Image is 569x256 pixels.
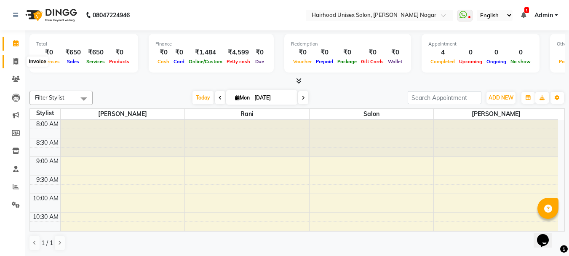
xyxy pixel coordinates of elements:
span: 1 / 1 [41,239,53,248]
span: Salon [310,109,434,119]
span: Card [171,59,187,65]
div: 0 [508,48,533,57]
div: 10:00 AM [31,194,60,203]
span: Today [192,91,214,104]
span: Voucher [291,59,314,65]
div: ₹0 [171,48,187,57]
span: Due [253,59,266,65]
a: 1 [521,11,526,19]
div: 0 [484,48,508,57]
div: ₹0 [252,48,267,57]
span: Gift Cards [359,59,386,65]
div: 10:30 AM [31,213,60,221]
div: 9:30 AM [35,175,60,184]
span: Rani [185,109,309,119]
span: Package [335,59,359,65]
span: 1 [524,7,529,13]
div: 11:00 AM [31,231,60,240]
span: No show [508,59,533,65]
div: Finance [155,40,267,48]
div: ₹0 [36,48,62,57]
div: ₹0 [386,48,404,57]
span: Filter Stylist [35,94,64,101]
div: ₹1,484 [187,48,224,57]
div: ₹0 [335,48,359,57]
div: Invoice [27,57,48,67]
iframe: chat widget [534,222,561,248]
span: Admin [534,11,553,20]
span: Petty cash [224,59,252,65]
div: ₹0 [291,48,314,57]
div: ₹650 [62,48,84,57]
button: ADD NEW [486,92,516,104]
div: Stylist [30,109,60,118]
img: logo [21,3,79,27]
span: Mon [233,94,252,101]
span: Upcoming [457,59,484,65]
div: 8:00 AM [35,120,60,129]
div: ₹0 [107,48,131,57]
span: [PERSON_NAME] [61,109,185,119]
span: Services [84,59,107,65]
input: 2025-09-01 [252,92,294,104]
div: 8:30 AM [35,138,60,147]
span: [PERSON_NAME] [434,109,558,119]
div: Total [36,40,131,48]
div: 9:00 AM [35,157,60,166]
div: ₹0 [359,48,386,57]
span: ADD NEW [489,94,513,101]
span: Cash [155,59,171,65]
span: Sales [65,59,81,65]
span: Completed [428,59,457,65]
span: Ongoing [484,59,508,65]
div: Redemption [291,40,404,48]
span: Prepaid [314,59,335,65]
span: Wallet [386,59,404,65]
span: Products [107,59,131,65]
div: 4 [428,48,457,57]
div: ₹650 [84,48,107,57]
div: 0 [457,48,484,57]
div: ₹0 [155,48,171,57]
span: Online/Custom [187,59,224,65]
div: ₹0 [314,48,335,57]
div: ₹4,599 [224,48,252,57]
div: Appointment [428,40,533,48]
b: 08047224946 [93,3,130,27]
input: Search Appointment [408,91,481,104]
